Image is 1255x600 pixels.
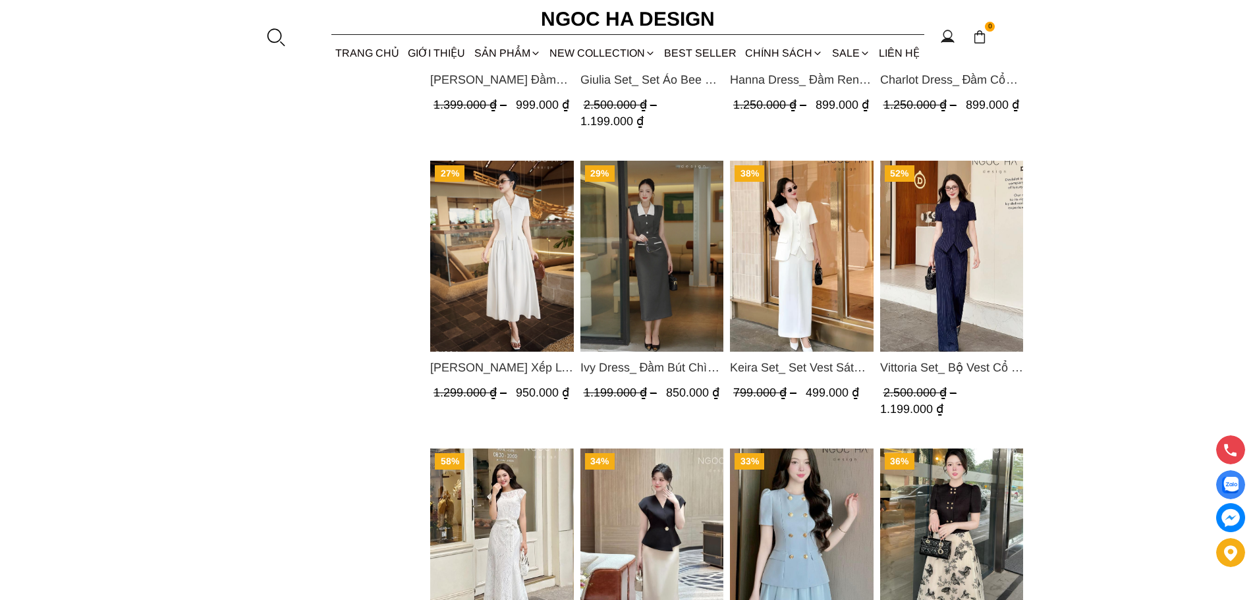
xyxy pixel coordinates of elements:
span: 950.000 ₫ [516,386,569,399]
img: Ivy Dress_ Đầm Bút Chì Vai Chờm Màu Ghi Mix Cổ Trắng D1005 [580,161,723,352]
span: 850.000 ₫ [665,386,719,399]
span: Vittoria Set_ Bộ Vest Cổ V Quần Suông Kẻ Sọc BQ013 [879,358,1023,377]
span: 899.000 ₫ [965,99,1018,112]
span: 2.500.000 ₫ [583,99,659,112]
span: 1.199.000 ₫ [879,403,943,416]
a: Link to Vittoria Set_ Bộ Vest Cổ V Quần Suông Kẻ Sọc BQ013 [879,358,1023,377]
span: 1.299.000 ₫ [433,386,510,399]
img: Display image [1222,477,1239,493]
span: 1.250.000 ₫ [883,99,959,112]
a: Link to Ivy Dress_ Đầm Bút Chì Vai Chờm Màu Ghi Mix Cổ Trắng D1005 [580,358,723,377]
a: BEST SELLER [660,36,741,70]
a: GIỚI THIỆU [404,36,470,70]
span: 1.199.000 ₫ [583,386,659,399]
a: Link to Hanna Dress_ Đầm Ren Mix Vải Thô Màu Đen D1011 [730,70,874,89]
a: Link to Catherine Dress_ Đầm Ren Đính Hoa Túi Màu Kem D1012 [430,70,574,89]
span: 999.000 ₫ [516,99,569,112]
span: Ivy Dress_ Đầm Bút Chì Vai Chờm Màu Ghi Mix Cổ Trắng D1005 [580,358,723,377]
a: SALE [827,36,874,70]
a: Ngoc Ha Design [529,3,727,35]
span: [PERSON_NAME] Xếp Ly Xòe Khóa Đồng Màu Trắng D1006 [430,358,574,377]
a: LIÊN HỆ [874,36,924,70]
span: 0 [985,22,995,32]
img: Vittoria Set_ Bộ Vest Cổ V Quần Suông Kẻ Sọc BQ013 [879,161,1023,352]
span: Charlot Dress_ Đầm Cổ Tròn Xếp Ly Giữa Kèm Đai Màu Kem D1009 [879,70,1023,89]
span: [PERSON_NAME] Đầm Ren Đính Hoa Túi Màu Kem D1012 [430,70,574,89]
span: 799.000 ₫ [733,386,800,399]
a: messenger [1216,503,1245,532]
span: Keira Set_ Set Vest Sát Nách Kết Hợp Chân Váy Bút Chì Mix Áo Khoác BJ141+ A1083 [730,358,874,377]
a: Product image - Vittoria Set_ Bộ Vest Cổ V Quần Suông Kẻ Sọc BQ013 [879,161,1023,352]
span: 2.500.000 ₫ [883,386,959,399]
div: Chính sách [741,36,827,70]
a: Link to Keira Set_ Set Vest Sát Nách Kết Hợp Chân Váy Bút Chì Mix Áo Khoác BJ141+ A1083 [730,358,874,377]
a: Product image - Keira Set_ Set Vest Sát Nách Kết Hợp Chân Váy Bút Chì Mix Áo Khoác BJ141+ A1083 [730,161,874,352]
span: 1.199.000 ₫ [580,115,643,128]
span: 1.250.000 ₫ [733,99,810,112]
a: NEW COLLECTION [545,36,659,70]
a: Display image [1216,470,1245,499]
span: 1.399.000 ₫ [433,99,510,112]
span: Hanna Dress_ Đầm Ren Mix Vải Thô Màu Đen D1011 [730,70,874,89]
a: Product image - Ella Dress_Đầm Xếp Ly Xòe Khóa Đồng Màu Trắng D1006 [430,161,574,352]
div: SẢN PHẨM [470,36,545,70]
img: Ella Dress_Đầm Xếp Ly Xòe Khóa Đồng Màu Trắng D1006 [430,161,574,352]
a: Product image - Ivy Dress_ Đầm Bút Chì Vai Chờm Màu Ghi Mix Cổ Trắng D1005 [580,161,723,352]
span: 499.000 ₫ [806,386,859,399]
span: 899.000 ₫ [816,99,869,112]
img: img-CART-ICON-ksit0nf1 [972,30,987,44]
a: TRANG CHỦ [331,36,404,70]
span: Giulia Set_ Set Áo Bee Mix Cổ Trắng Đính Cúc Quần Loe BQ014 [580,70,723,89]
a: Link to Ella Dress_Đầm Xếp Ly Xòe Khóa Đồng Màu Trắng D1006 [430,358,574,377]
img: Keira Set_ Set Vest Sát Nách Kết Hợp Chân Váy Bút Chì Mix Áo Khoác BJ141+ A1083 [730,161,874,352]
a: Link to Giulia Set_ Set Áo Bee Mix Cổ Trắng Đính Cúc Quần Loe BQ014 [580,70,723,89]
a: Link to Charlot Dress_ Đầm Cổ Tròn Xếp Ly Giữa Kèm Đai Màu Kem D1009 [879,70,1023,89]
